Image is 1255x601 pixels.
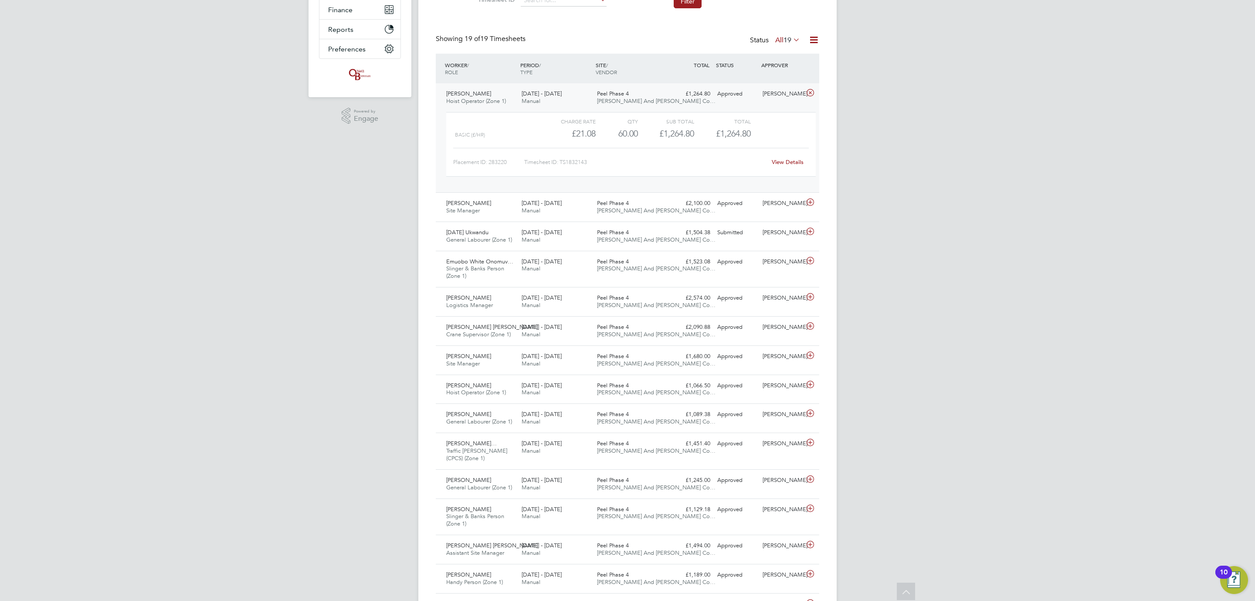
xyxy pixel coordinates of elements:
span: [PERSON_NAME] [446,352,491,360]
div: [PERSON_NAME] [759,568,804,582]
div: [PERSON_NAME] [759,196,804,211]
span: Manual [522,512,540,520]
div: STATUS [714,57,759,73]
div: WORKER [443,57,518,80]
span: [DATE] - [DATE] [522,90,562,97]
span: Manual [522,549,540,557]
span: [PERSON_NAME] [446,90,491,97]
div: [PERSON_NAME] [759,379,804,393]
span: Peel Phase 4 [597,199,629,207]
span: Peel Phase 4 [597,352,629,360]
span: Reports [328,25,353,34]
div: £1,129.18 [668,502,714,517]
div: Approved [714,568,759,582]
span: ROLE [445,68,458,75]
span: [PERSON_NAME] And [PERSON_NAME] Co… [597,97,716,105]
div: Showing [436,34,527,44]
div: Approved [714,379,759,393]
span: 19 [784,36,791,44]
span: [PERSON_NAME]… [446,440,497,447]
span: Manual [522,331,540,338]
div: £1,189.00 [668,568,714,582]
span: 19 Timesheets [465,34,526,43]
span: Site Manager [446,207,480,214]
button: Reports [319,20,400,39]
span: [PERSON_NAME] [446,294,491,301]
span: [PERSON_NAME] And [PERSON_NAME] Co… [597,578,716,586]
span: [DATE] - [DATE] [522,476,562,484]
div: SITE [594,57,669,80]
span: 19 of [465,34,480,43]
span: Manual [522,360,540,367]
span: Manual [522,447,540,454]
div: Approved [714,407,759,422]
span: Handy Person (Zone 1) [446,578,503,586]
span: [PERSON_NAME] [PERSON_NAME] [446,323,538,331]
div: Approved [714,196,759,211]
button: Open Resource Center, 10 new notifications [1220,566,1248,594]
div: £1,089.38 [668,407,714,422]
span: Emuobo White Onomuv… [446,258,513,265]
span: / [606,61,608,68]
span: [PERSON_NAME] And [PERSON_NAME] Co… [597,418,716,425]
span: Logistics Manager [446,301,493,309]
span: [DATE] - [DATE] [522,382,562,389]
span: [DATE] - [DATE] [522,352,562,360]
span: [PERSON_NAME] [446,505,491,513]
div: £1,264.80 [638,126,694,141]
span: [PERSON_NAME] And [PERSON_NAME] Co… [597,360,716,367]
div: [PERSON_NAME] [759,320,804,335]
div: [PERSON_NAME] [759,291,804,305]
span: Manual [522,97,540,105]
span: Basic (£/HR) [455,132,485,138]
div: [PERSON_NAME] [759,502,804,517]
div: Approved [714,502,759,517]
span: Engage [354,115,378,123]
span: Slinger & Banks Person (Zone 1) [446,265,504,280]
span: [PERSON_NAME] And [PERSON_NAME] Co… [597,331,716,338]
span: [DATE] Ukwandu [446,229,488,236]
span: [PERSON_NAME] And [PERSON_NAME] Co… [597,301,716,309]
div: [PERSON_NAME] [759,225,804,240]
div: Status [750,34,802,47]
div: Approved [714,349,759,364]
span: [DATE] - [DATE] [522,229,562,236]
div: Submitted [714,225,759,240]
span: [DATE] - [DATE] [522,323,562,331]
span: Manual [522,418,540,425]
span: [PERSON_NAME] [446,571,491,578]
span: [PERSON_NAME] And [PERSON_NAME] Co… [597,447,716,454]
span: [PERSON_NAME] And [PERSON_NAME] Co… [597,207,716,214]
span: Manual [522,265,540,272]
div: £1,494.00 [668,539,714,553]
div: [PERSON_NAME] [759,349,804,364]
span: Peel Phase 4 [597,410,629,418]
img: oneillandbrennan-logo-retina.png [347,68,373,82]
a: View Details [772,158,804,166]
span: Peel Phase 4 [597,440,629,447]
span: [PERSON_NAME] [446,410,491,418]
span: / [467,61,469,68]
div: £1,066.50 [668,379,714,393]
span: [PERSON_NAME] [446,382,491,389]
span: Peel Phase 4 [597,323,629,331]
span: [PERSON_NAME] And [PERSON_NAME] Co… [597,265,716,272]
span: Hoist Operator (Zone 1) [446,97,506,105]
span: / [539,61,541,68]
span: [PERSON_NAME] [PERSON_NAME] [446,542,538,549]
span: General Labourer (Zone 1) [446,236,512,243]
span: Traffic [PERSON_NAME] (CPCS) (Zone 1) [446,447,507,462]
span: [PERSON_NAME] And [PERSON_NAME] Co… [597,549,716,557]
div: [PERSON_NAME] [759,87,804,101]
div: £2,090.88 [668,320,714,335]
span: [PERSON_NAME] And [PERSON_NAME] Co… [597,484,716,491]
span: [PERSON_NAME] And [PERSON_NAME] Co… [597,512,716,520]
span: Peel Phase 4 [597,571,629,578]
button: Preferences [319,39,400,58]
a: Powered byEngage [342,108,379,124]
span: Peel Phase 4 [597,258,629,265]
div: 10 [1220,572,1228,584]
div: Approved [714,291,759,305]
div: [PERSON_NAME] [759,473,804,488]
span: Manual [522,578,540,586]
